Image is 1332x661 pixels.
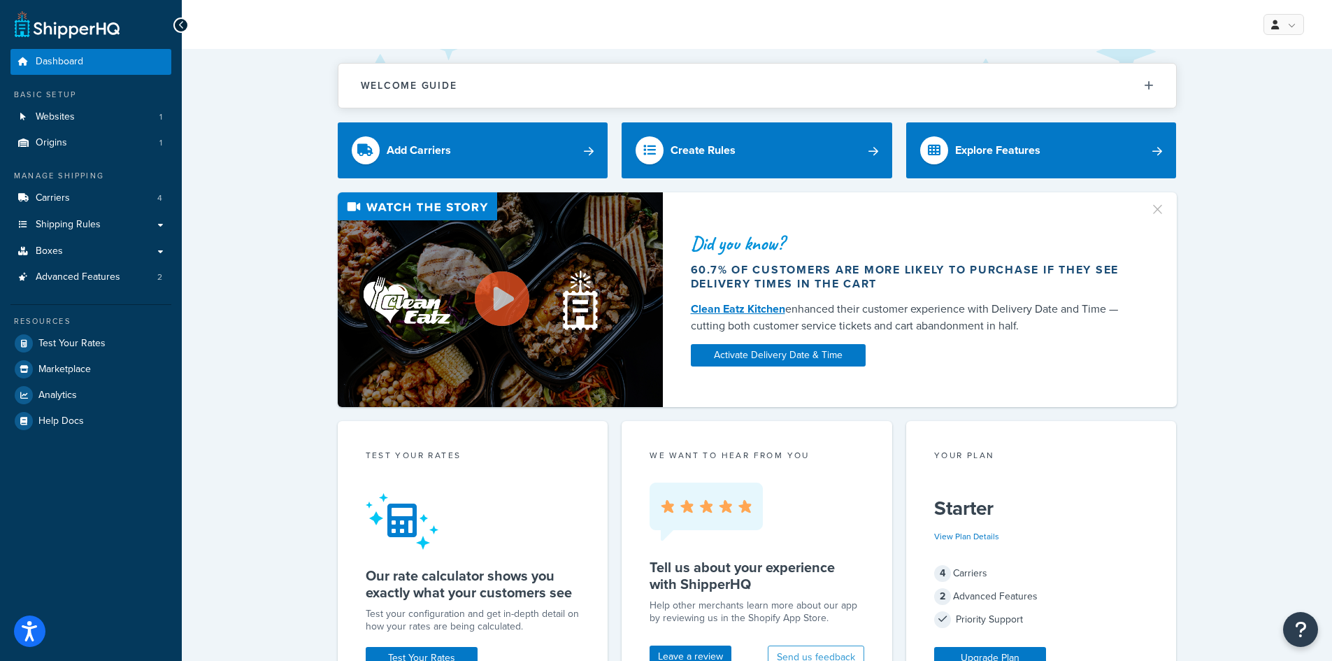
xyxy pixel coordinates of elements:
[906,122,1177,178] a: Explore Features
[157,192,162,204] span: 4
[157,271,162,283] span: 2
[622,122,892,178] a: Create Rules
[159,111,162,123] span: 1
[36,111,75,123] span: Websites
[10,89,171,101] div: Basic Setup
[366,567,580,601] h5: Our rate calculator shows you exactly what your customers see
[10,212,171,238] a: Shipping Rules
[10,49,171,75] a: Dashboard
[691,234,1133,253] div: Did you know?
[338,122,608,178] a: Add Carriers
[691,263,1133,291] div: 60.7% of customers are more likely to purchase if they see delivery times in the cart
[159,137,162,149] span: 1
[10,408,171,434] a: Help Docs
[36,246,63,257] span: Boxes
[934,564,1149,583] div: Carriers
[650,449,864,462] p: we want to hear from you
[38,338,106,350] span: Test Your Rates
[10,264,171,290] a: Advanced Features2
[671,141,736,160] div: Create Rules
[10,239,171,264] a: Boxes
[934,610,1149,630] div: Priority Support
[10,104,171,130] li: Websites
[338,64,1176,108] button: Welcome Guide
[1283,612,1318,647] button: Open Resource Center
[691,344,866,367] a: Activate Delivery Date & Time
[38,415,84,427] span: Help Docs
[934,497,1149,520] h5: Starter
[10,331,171,356] a: Test Your Rates
[36,219,101,231] span: Shipping Rules
[36,271,120,283] span: Advanced Features
[36,137,67,149] span: Origins
[934,565,951,582] span: 4
[955,141,1040,160] div: Explore Features
[650,599,864,625] p: Help other merchants learn more about our app by reviewing us in the Shopify App Store.
[10,185,171,211] li: Carriers
[934,588,951,605] span: 2
[36,192,70,204] span: Carriers
[366,608,580,633] div: Test your configuration and get in-depth detail on how your rates are being calculated.
[10,130,171,156] li: Origins
[10,264,171,290] li: Advanced Features
[36,56,83,68] span: Dashboard
[10,130,171,156] a: Origins1
[934,530,999,543] a: View Plan Details
[10,104,171,130] a: Websites1
[338,192,663,407] img: Video thumbnail
[10,383,171,408] a: Analytics
[934,587,1149,606] div: Advanced Features
[10,170,171,182] div: Manage Shipping
[10,315,171,327] div: Resources
[691,301,785,317] a: Clean Eatz Kitchen
[650,559,864,592] h5: Tell us about your experience with ShipperHQ
[10,185,171,211] a: Carriers4
[361,80,457,91] h2: Welcome Guide
[934,449,1149,465] div: Your Plan
[691,301,1133,334] div: enhanced their customer experience with Delivery Date and Time — cutting both customer service ti...
[366,449,580,465] div: Test your rates
[38,390,77,401] span: Analytics
[10,357,171,382] a: Marketplace
[38,364,91,376] span: Marketplace
[387,141,451,160] div: Add Carriers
